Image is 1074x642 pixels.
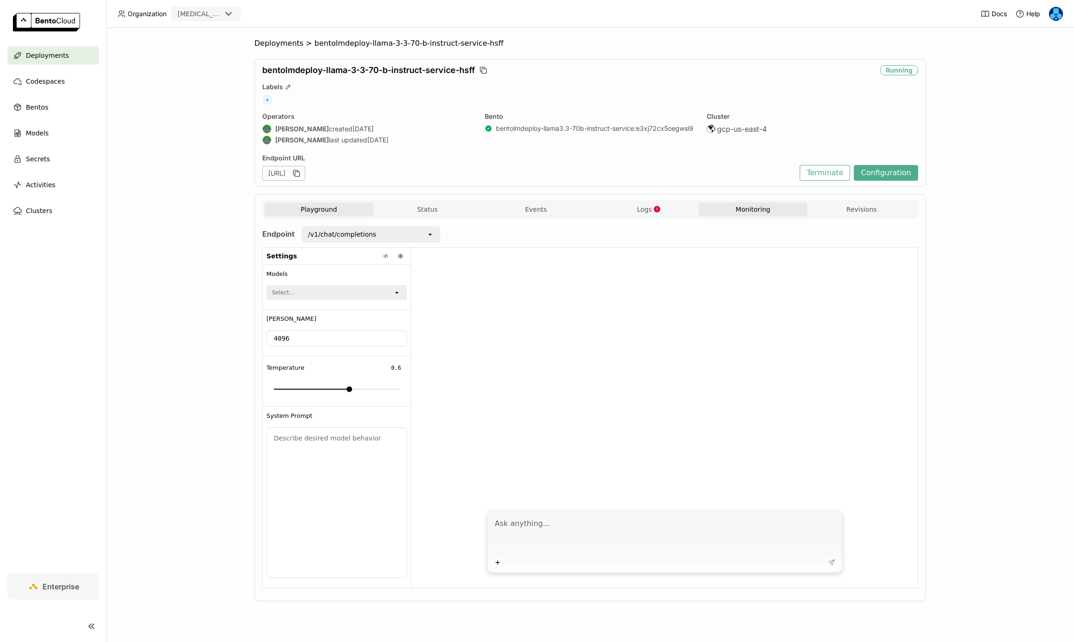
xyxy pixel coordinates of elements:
[981,9,1007,18] a: Docs
[43,582,79,591] span: Enterprise
[26,128,49,139] span: Models
[262,112,474,121] div: Operators
[262,95,272,105] span: +
[263,125,271,133] img: Shenyang Zhao
[485,112,696,121] div: Bento
[262,65,475,75] span: bentolmdeploy-llama-3-3-70-b-instruct-service-hsff
[717,124,767,134] span: gcp-us-east-4
[26,179,56,190] span: Activities
[496,124,693,133] a: bentolmdeploy-llama3.3-70b-instruct-service:e3xj72cx5oegwsi9
[308,230,376,239] div: /v1/chat/completions
[266,412,312,420] span: System Prompt
[367,136,389,144] span: [DATE]
[266,315,316,323] span: [PERSON_NAME]
[707,112,918,121] div: Cluster
[254,39,926,48] nav: Breadcrumbs navigation
[26,76,65,87] span: Codespaces
[266,270,288,278] span: Models
[263,248,411,265] div: Settings
[26,50,69,61] span: Deployments
[807,202,916,216] button: Revisions
[1026,10,1040,18] span: Help
[377,230,378,239] input: Selected /v1/chat/completions.
[262,83,918,91] div: Labels
[254,39,303,48] span: Deployments
[26,205,52,216] span: Clusters
[262,124,474,134] div: created
[262,229,295,238] strong: Endpoint
[800,165,850,181] button: Terminate
[7,98,99,116] a: Bentos
[1015,9,1040,18] div: Help
[266,364,304,372] span: Temperature
[26,102,48,113] span: Bentos
[222,10,223,19] input: Selected revia.
[303,39,315,48] span: >
[26,153,50,165] span: Secrets
[13,13,80,31] img: logo
[7,150,99,168] a: Secrets
[262,154,795,162] div: Endpoint URL
[7,72,99,91] a: Codespaces
[262,135,474,145] div: last updated
[880,65,918,75] div: Running
[7,202,99,220] a: Clusters
[275,125,329,133] strong: [PERSON_NAME]
[992,10,1007,18] span: Docs
[178,9,221,18] div: [MEDICAL_DATA]
[481,202,590,216] button: Events
[7,574,99,599] a: Enterprise
[315,39,504,48] span: bentolmdeploy-llama-3-3-70-b-instruct-service-hsff
[699,202,808,216] button: Monitoring
[1049,7,1063,21] img: Yi Guo
[262,166,305,181] div: [URL]
[393,289,401,296] svg: open
[352,125,374,133] span: [DATE]
[373,202,482,216] button: Status
[494,559,501,566] svg: Plus
[426,231,434,238] svg: open
[272,288,294,297] div: Select...
[7,124,99,142] a: Models
[386,362,407,373] input: Temperature
[7,176,99,194] a: Activities
[265,202,373,216] button: Playground
[7,46,99,65] a: Deployments
[128,10,167,18] span: Organization
[854,165,918,181] button: Configuration
[275,136,329,144] strong: [PERSON_NAME]
[637,205,652,214] span: Logs
[263,136,271,144] img: Shenyang Zhao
